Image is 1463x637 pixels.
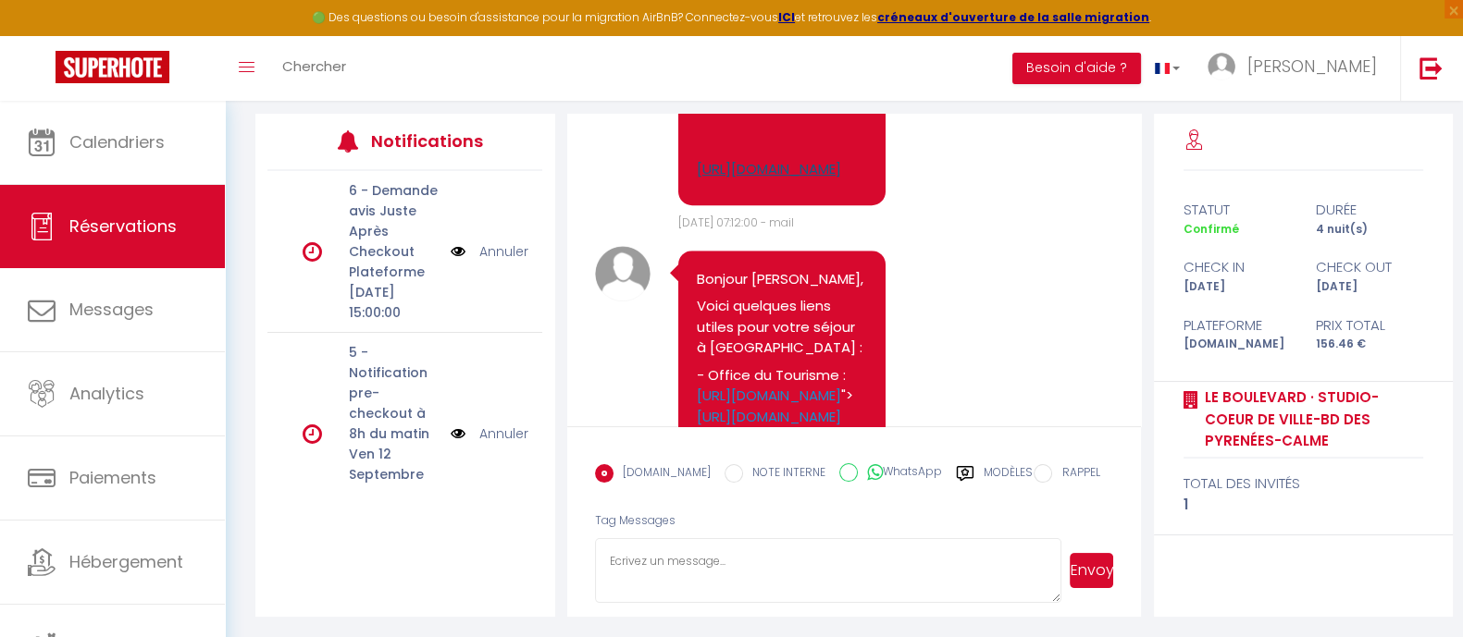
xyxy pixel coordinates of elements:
span: Hébergement [69,550,183,573]
span: Chercher [282,56,346,76]
p: - Office du Tourisme : "> [697,365,867,428]
p: [DATE] 15:00:00 [349,282,440,323]
div: durée [1303,199,1435,221]
img: Super Booking [56,51,169,83]
div: check out [1303,256,1435,278]
h3: Notifications [371,120,486,162]
div: [DATE] [1303,278,1435,296]
img: logout [1420,56,1443,80]
div: 156.46 € [1303,336,1435,353]
span: Messages [69,298,154,321]
span: Paiements [69,466,156,489]
a: [URL][DOMAIN_NAME] [697,407,841,426]
a: créneaux d'ouverture de la salle migration [877,9,1149,25]
a: ICI [778,9,795,25]
label: Modèles [984,464,1033,496]
img: NO IMAGE [451,423,465,444]
label: WhatsApp [858,463,942,484]
div: 1 [1184,494,1423,516]
div: Plateforme [1172,314,1304,337]
span: [DATE] 07:12:00 - mail [678,214,794,230]
p: 6 - Demande avis Juste Après Checkout Plateforme [349,180,440,282]
a: [URL][DOMAIN_NAME] [697,159,841,178]
a: Chercher [268,36,360,101]
label: RAPPEL [1052,464,1099,484]
div: 4 nuit(s) [1303,221,1435,239]
button: Ouvrir le widget de chat LiveChat [15,7,70,63]
label: NOTE INTERNE [743,464,825,484]
img: NO IMAGE [451,241,465,262]
a: [URL][DOMAIN_NAME] [697,386,841,405]
a: ... [PERSON_NAME] [1194,36,1400,101]
a: Le Boulevard · Studio-Coeur de ville-Bd des Pyrenées-Calme [1198,386,1423,452]
img: avatar.png [595,246,651,301]
div: statut [1172,199,1304,221]
button: Envoyer [1070,553,1114,588]
button: Besoin d'aide ? [1012,53,1141,84]
span: Analytics [69,382,144,405]
label: [DOMAIN_NAME] [614,464,711,484]
p: Voici quelques liens utiles pour votre séjour à [GEOGRAPHIC_DATA] : [697,296,867,359]
p: Bonjour [PERSON_NAME], [697,269,867,290]
span: Confirmé [1184,221,1239,237]
p: Ven 12 Septembre 2025 08:00:00 [349,444,440,525]
a: Annuler [479,423,528,444]
div: Prix total [1303,314,1435,337]
div: [DATE] [1172,278,1304,296]
div: [DOMAIN_NAME] [1172,336,1304,353]
span: Réservations [69,214,177,238]
img: ... [1208,53,1235,80]
div: total des invités [1184,472,1423,495]
p: 5 - Notification pre-checkout à 8h du matin [349,342,440,444]
span: Calendriers [69,130,165,153]
span: [PERSON_NAME] [1247,55,1377,78]
div: check in [1172,256,1304,278]
a: Annuler [479,241,528,262]
span: Tag Messages [595,512,676,528]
